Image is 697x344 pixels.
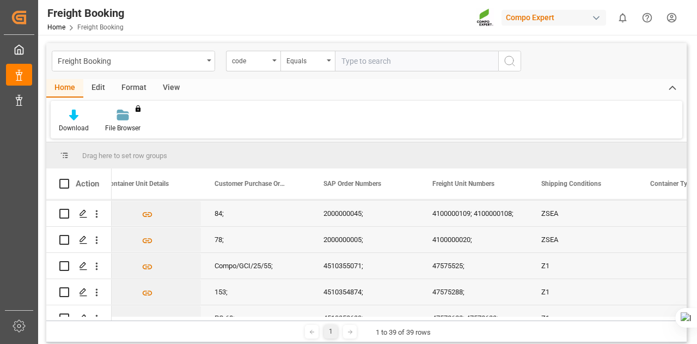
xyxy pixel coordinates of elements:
[46,305,112,331] div: Press SPACE to select this row.
[46,279,112,305] div: Press SPACE to select this row.
[528,253,637,279] div: Z1
[226,51,280,71] button: open menu
[502,10,606,26] div: Compo Expert
[59,123,89,133] div: Download
[502,7,610,28] button: Compo Expert
[376,327,431,338] div: 1 to 39 of 39 rows
[155,79,188,98] div: View
[286,53,323,66] div: Equals
[280,51,335,71] button: open menu
[528,305,637,331] div: Z1
[201,201,310,226] div: 84;
[215,180,288,188] span: Customer Purchase Order Numbers
[541,180,601,188] span: Shipping Conditions
[528,201,637,226] div: ZSEA
[419,279,528,305] div: 47575288;
[528,279,637,305] div: Z1
[47,23,65,31] a: Home
[310,305,419,331] div: 4510352630;
[232,53,269,66] div: code
[498,51,521,71] button: search button
[46,253,112,279] div: Press SPACE to select this row.
[635,5,659,30] button: Help Center
[432,180,494,188] span: Freight Unit Numbers
[335,51,498,71] input: Type to search
[310,227,419,252] div: 2000000005;
[323,180,381,188] span: SAP Order Numbers
[419,227,528,252] div: 4100000020;
[46,201,112,227] div: Press SPACE to select this row.
[419,305,528,331] div: 47572622; 47572623;
[201,279,310,305] div: 153;
[46,79,83,98] div: Home
[324,325,338,339] div: 1
[83,79,113,98] div: Edit
[310,253,419,279] div: 4510355071;
[52,51,215,71] button: open menu
[528,227,637,252] div: ZSEA
[201,305,310,331] div: PO 68;
[310,279,419,305] div: 4510354874;
[47,5,124,21] div: Freight Booking
[46,227,112,253] div: Press SPACE to select this row.
[310,201,419,226] div: 2000000045;
[610,5,635,30] button: show 0 new notifications
[82,152,167,160] span: Drag here to set row groups
[201,253,310,279] div: Compo/GCI/25/55;
[113,79,155,98] div: Format
[201,227,310,252] div: 78;
[419,253,528,279] div: 47575525;
[419,201,528,226] div: 4100000109; 4100000108;
[58,53,203,67] div: Freight Booking
[76,179,99,189] div: Action
[106,180,169,188] span: Container Unit Details
[476,8,494,27] img: Screenshot%202023-09-29%20at%2010.02.21.png_1712312052.png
